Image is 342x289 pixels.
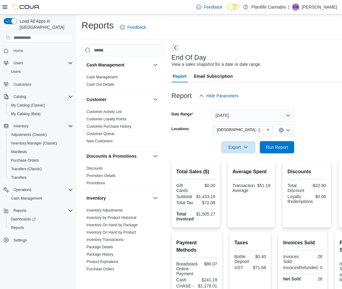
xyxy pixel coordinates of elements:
[173,70,186,82] span: Report
[1,46,75,55] button: Home
[86,117,126,121] a: Customer Loyalty Points
[1,80,75,88] button: Customers
[11,111,41,116] span: My Catalog (Beta)
[11,93,29,100] button: Catalog
[9,216,73,223] span: Dashboards
[86,124,132,129] span: Customer Purchase History
[86,267,114,272] span: Purchase Orders
[86,195,106,201] h3: Inventory
[206,93,239,99] span: Hide Parameters
[234,265,249,270] div: GST
[86,245,113,249] a: Package Details
[11,237,29,244] a: Settings
[13,48,23,53] span: Home
[293,3,298,11] span: KM
[227,4,240,10] input: Dark Mode
[6,194,75,203] button: Cash Management
[176,183,195,193] div: Gift Cards
[11,59,25,67] button: Users
[257,183,271,188] div: $51.19
[234,239,266,246] h2: Taxes
[152,96,159,103] button: Customer
[176,239,217,254] h2: Payment Methods
[171,126,189,131] label: Locations
[279,128,284,133] button: Clear input
[217,127,265,133] span: [GEOGRAPHIC_DATA] - [GEOGRAPHIC_DATA]
[86,96,151,103] button: Customer
[11,158,39,163] span: Purchase Orders
[286,128,290,133] button: Open list of options
[11,175,26,180] span: Transfers
[86,139,113,144] span: New Customers
[11,225,24,230] span: Reports
[86,208,123,212] a: Inventory Adjustments
[86,153,136,159] h3: Discounts & Promotions
[13,208,26,213] span: Reports
[283,239,322,246] h2: Invoices Sold
[11,122,31,130] button: Inventory
[6,130,75,139] button: Adjustments (Classic)
[11,47,26,54] a: Home
[11,122,73,130] span: Inventory
[1,122,75,130] button: Inventory
[9,148,73,156] span: Manifests
[9,110,73,118] span: My Catalog (Beta)
[194,70,233,82] span: Email Subscription
[196,194,215,199] div: $1,433.19
[11,80,73,88] span: Customers
[11,207,29,214] button: Reports
[86,174,116,178] a: Promotion Details
[13,94,26,99] span: Catalog
[13,124,29,129] span: Inventory
[127,24,146,30] span: Feedback
[197,200,215,205] div: $72.08
[171,44,179,51] button: Next
[9,131,73,138] span: Adjustments (Classic)
[9,157,41,164] a: Purchase Orders
[86,75,117,80] span: Cash Management
[9,140,60,147] a: Inventory Manager (Classic)
[4,44,73,261] nav: Complex example
[196,212,215,216] div: $1,505.27
[176,212,194,221] strong: Total Invoiced
[11,167,42,171] span: Transfers (Classic)
[6,67,75,76] button: Users
[86,181,105,186] span: Promotions
[11,207,73,214] span: Reports
[9,68,73,75] span: Users
[152,61,159,69] button: Cash Management
[260,141,294,153] button: Run Report
[171,112,193,117] label: Date Range
[86,117,126,122] span: Customer Loyalty Points
[11,47,73,54] span: Home
[82,108,164,147] div: Customer
[86,260,118,264] a: Product Expirations
[6,165,75,173] button: Transfers (Classic)
[11,81,34,88] a: Customers
[9,174,73,181] span: Transfers
[304,276,322,281] div: 28
[9,131,49,138] a: Adjustments (Classic)
[86,252,113,257] span: Package History
[17,18,73,30] span: Load All Apps in [GEOGRAPHIC_DATA]
[315,194,326,199] div: $0.00
[9,148,29,156] a: Manifests
[152,152,159,160] button: Discounts & Promotions
[221,141,256,153] button: Export
[212,109,294,122] button: [DATE]
[86,173,116,178] span: Promotion Details
[232,168,270,175] h2: Average Spent
[214,126,273,133] span: Edmonton - South Common
[86,166,103,171] span: Discounts
[152,194,159,202] button: Inventory
[283,276,301,281] strong: Net Sold
[308,183,326,188] div: -$32.90
[86,216,136,220] a: Inventory by Product Historical
[176,194,194,199] div: Subtotal
[176,168,215,175] h2: Total Sales ($)
[304,254,322,259] div: 28
[12,4,40,10] img: Cova
[287,183,305,193] div: Total Discount
[287,168,326,175] h2: Discounts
